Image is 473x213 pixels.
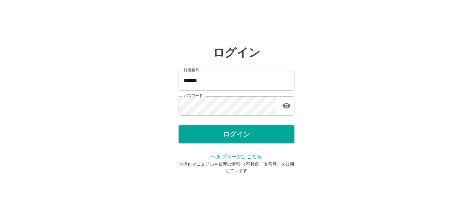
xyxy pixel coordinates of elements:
p: ※操作マニュアルや最新の情報 （不具合、改善等）を公開しています [179,161,294,174]
label: パスワード [184,93,203,99]
h2: ログイン [213,46,260,59]
button: ログイン [179,125,294,143]
a: ヘルプページはこちら [211,154,262,159]
label: 社員番号 [184,68,199,73]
